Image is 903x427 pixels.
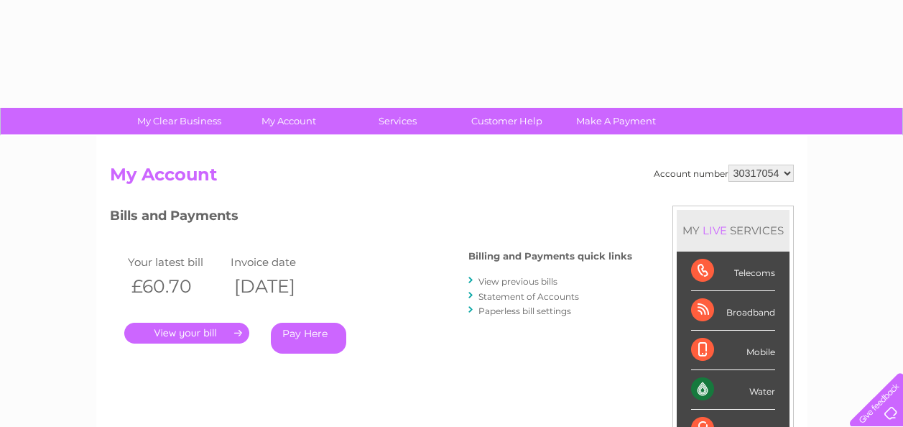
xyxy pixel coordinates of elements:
div: MY SERVICES [677,210,789,251]
a: View previous bills [478,276,557,287]
a: Pay Here [271,323,346,354]
div: Mobile [691,331,775,370]
a: Statement of Accounts [478,291,579,302]
h2: My Account [110,165,794,192]
h4: Billing and Payments quick links [468,251,632,262]
div: Water [691,370,775,410]
div: Telecoms [691,252,775,291]
a: My Account [229,108,348,134]
th: £60.70 [124,272,228,301]
a: Make A Payment [557,108,675,134]
a: Customer Help [448,108,566,134]
a: . [124,323,249,344]
div: Broadband [691,291,775,331]
a: Paperless bill settings [478,306,571,316]
a: My Clear Business [120,108,239,134]
div: Account number [654,165,794,182]
a: Services [338,108,457,134]
td: Invoice date [227,252,330,272]
th: [DATE] [227,272,330,301]
td: Your latest bill [124,252,228,272]
div: LIVE [700,224,730,237]
h3: Bills and Payments [110,206,632,231]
